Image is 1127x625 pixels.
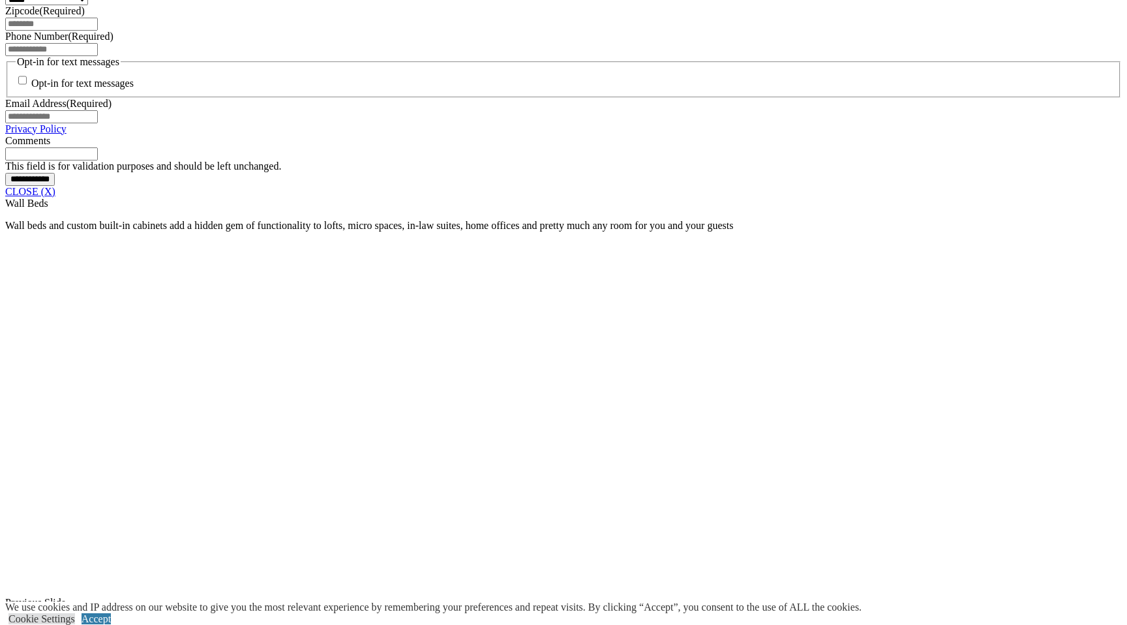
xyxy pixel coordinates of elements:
label: Email Address [5,98,112,109]
span: (Required) [67,98,112,109]
div: Previous Slide [5,597,1122,609]
span: Wall Beds [5,198,48,209]
a: Accept [82,613,111,624]
legend: Opt-in for text messages [16,56,121,68]
span: (Required) [68,31,113,42]
label: Opt-in for text messages [31,78,134,89]
div: This field is for validation purposes and should be left unchanged. [5,160,1122,172]
span: (Required) [39,5,84,16]
div: We use cookies and IP address on our website to give you the most relevant experience by remember... [5,602,862,613]
p: Wall beds and custom built-in cabinets add a hidden gem of functionality to lofts, micro spaces, ... [5,220,1122,232]
label: Comments [5,135,50,146]
label: Phone Number [5,31,113,42]
a: Cookie Settings [8,613,75,624]
a: Privacy Policy [5,123,67,134]
label: Zipcode [5,5,85,16]
a: CLOSE (X) [5,186,55,197]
